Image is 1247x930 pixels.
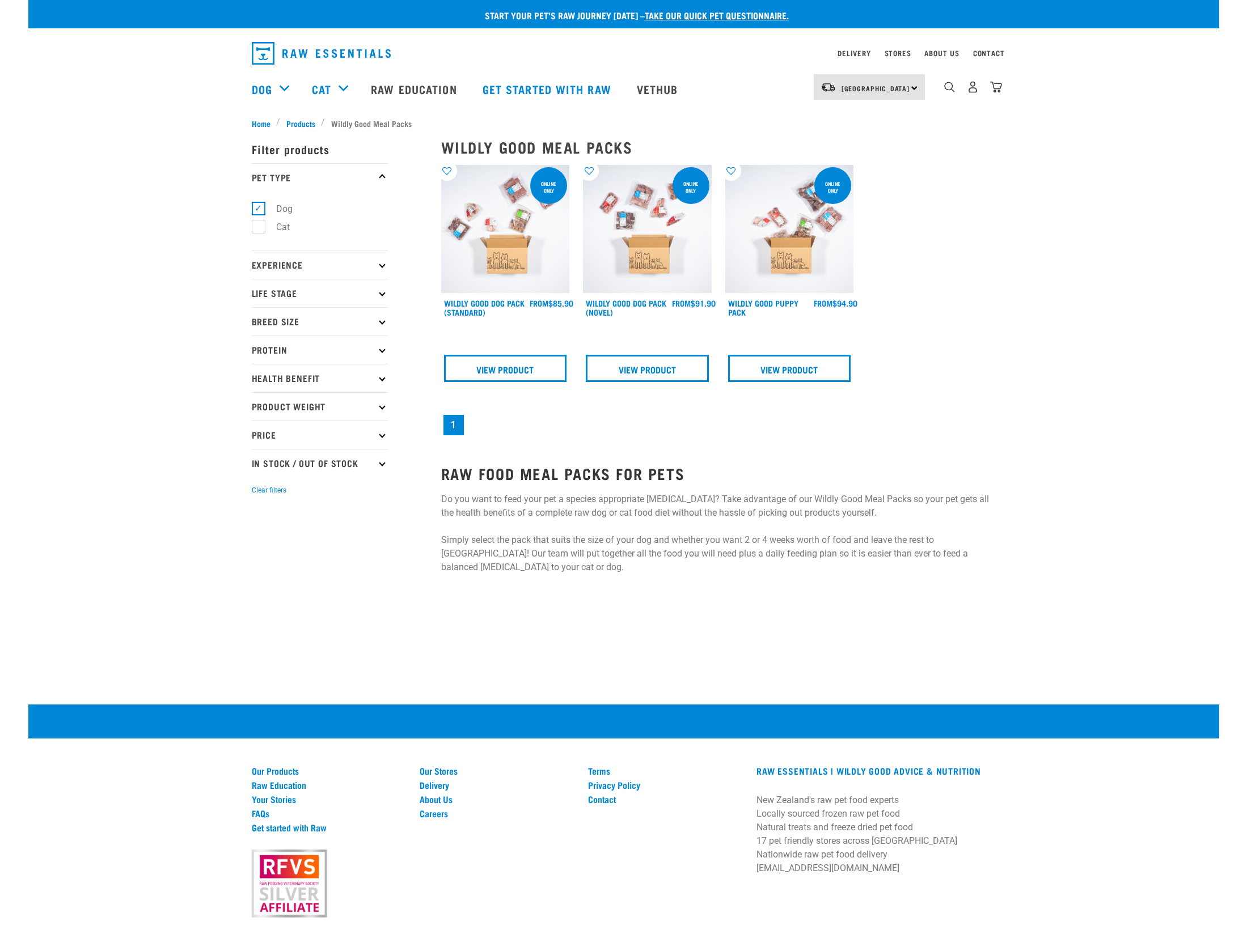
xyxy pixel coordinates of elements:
[28,66,1219,112] nav: dropdown navigation
[252,80,272,97] a: Dog
[441,413,996,438] nav: pagination
[625,66,692,112] a: Vethub
[420,808,574,818] a: Careers
[444,301,525,314] a: Wildly Good Dog Pack (Standard)
[258,220,294,234] label: Cat
[530,299,573,308] div: $85.90
[814,301,832,305] span: FROM
[252,485,286,495] button: Clear filters
[885,51,911,55] a: Stores
[252,163,388,192] p: Pet Type
[821,82,836,92] img: van-moving.png
[252,117,996,129] nav: breadcrumbs
[725,165,854,294] img: Puppy 0 2sec
[814,175,851,199] div: Online Only
[444,355,567,382] a: View Product
[247,848,332,919] img: rfvs.png
[990,81,1002,93] img: home-icon@2x.png
[420,780,574,790] a: Delivery
[842,86,910,90] span: [GEOGRAPHIC_DATA]
[973,51,1005,55] a: Contact
[814,299,857,308] div: $94.90
[586,355,709,382] a: View Product
[420,766,574,776] a: Our Stores
[252,117,270,129] span: Home
[441,138,996,156] h2: Wildly Good Meal Packs
[672,301,691,305] span: FROM
[728,355,851,382] a: View Product
[360,66,471,112] a: Raw Education
[443,415,464,435] a: Page 1
[252,766,407,776] a: Our Products
[252,449,388,477] p: In Stock / Out Of Stock
[252,794,407,804] a: Your Stories
[756,766,995,776] h3: RAW ESSENTIALS | Wildly Good Advice & Nutrition
[756,793,995,875] p: New Zealand's raw pet food experts Locally sourced frozen raw pet food Natural treats and freeze ...
[583,165,712,294] img: Dog Novel 0 2sec
[924,51,959,55] a: About Us
[672,299,716,308] div: $91.90
[645,12,789,18] a: take our quick pet questionnaire.
[252,279,388,307] p: Life Stage
[252,421,388,449] p: Price
[441,469,685,477] strong: RAW FOOD MEAL PACKS FOR PETS
[252,250,388,279] p: Experience
[588,780,743,790] a: Privacy Policy
[252,808,407,818] a: FAQs
[243,37,1005,69] nav: dropdown navigation
[252,42,391,65] img: Raw Essentials Logo
[280,117,321,129] a: Products
[252,822,407,833] a: Get started with Raw
[252,307,388,336] p: Breed Size
[286,117,315,129] span: Products
[586,301,666,314] a: Wildly Good Dog Pack (Novel)
[441,165,570,294] img: Dog 0 2sec
[471,66,625,112] a: Get started with Raw
[252,364,388,392] p: Health Benefit
[588,794,743,804] a: Contact
[838,51,870,55] a: Delivery
[252,336,388,364] p: Protein
[37,9,1228,22] p: Start your pet’s raw journey [DATE] –
[420,794,574,804] a: About Us
[530,175,567,199] div: Online Only
[728,301,798,314] a: Wildly Good Puppy Pack
[258,202,297,216] label: Dog
[252,780,407,790] a: Raw Education
[441,492,996,574] p: Do you want to feed your pet a species appropriate [MEDICAL_DATA]? Take advantage of our Wildly G...
[967,81,979,93] img: user.png
[673,175,709,199] div: Online Only
[252,135,388,163] p: Filter products
[312,80,331,97] a: Cat
[252,392,388,421] p: Product Weight
[944,82,955,92] img: home-icon-1@2x.png
[530,301,548,305] span: FROM
[252,117,277,129] a: Home
[588,766,743,776] a: Terms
